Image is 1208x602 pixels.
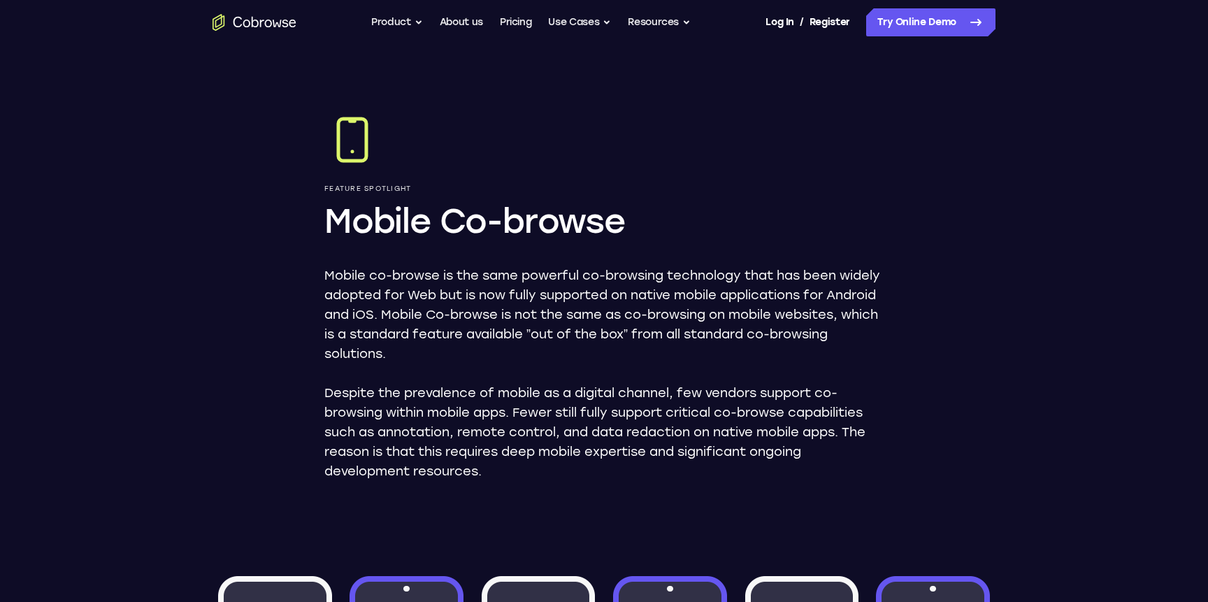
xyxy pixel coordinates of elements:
[324,383,884,481] p: Despite the prevalence of mobile as a digital channel, few vendors support co-browsing within mob...
[371,8,423,36] button: Product
[810,8,850,36] a: Register
[800,14,804,31] span: /
[866,8,995,36] a: Try Online Demo
[500,8,532,36] a: Pricing
[324,185,884,193] p: Feature Spotlight
[324,112,380,168] img: Mobile Co-browse
[548,8,611,36] button: Use Cases
[324,199,884,243] h1: Mobile Co-browse
[765,8,793,36] a: Log In
[324,266,884,364] p: Mobile co-browse is the same powerful co-browsing technology that has been widely adopted for Web...
[440,8,483,36] a: About us
[213,14,296,31] a: Go to the home page
[628,8,691,36] button: Resources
